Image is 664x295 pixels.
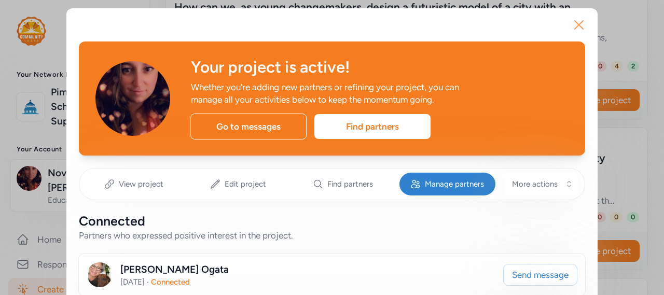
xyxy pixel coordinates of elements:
[79,229,585,242] div: Partners who expressed positive interest in the project.
[327,179,373,189] span: Find partners
[95,61,170,136] img: Avatar
[503,264,577,286] button: Send message
[512,179,558,189] span: More actions
[147,277,149,287] span: ·
[151,277,190,287] span: Connected
[504,173,578,195] button: More actions
[425,179,484,189] span: Manage partners
[314,114,431,139] div: Find partners
[191,58,569,77] div: Your project is active!
[87,262,112,287] img: Avatar
[225,179,266,189] span: Edit project
[79,213,585,229] div: Connected
[191,81,490,106] div: Whether you're adding new partners or refining your project, you can manage all your activities b...
[512,269,569,281] span: Send message
[190,114,307,139] div: Go to messages
[120,277,145,287] span: [DATE]
[120,262,229,277] div: [PERSON_NAME] Ogata
[119,179,163,189] span: View project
